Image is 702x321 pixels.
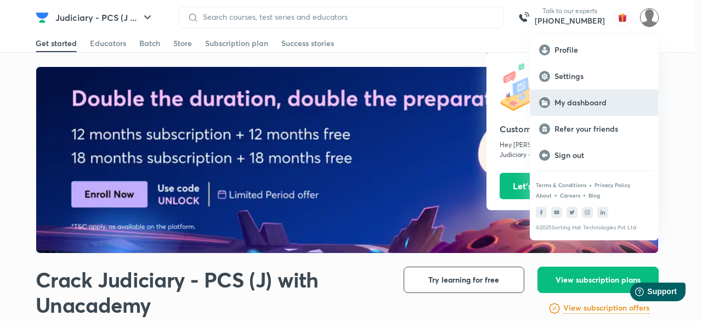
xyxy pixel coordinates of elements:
[536,192,552,199] a: About
[582,190,586,200] div: •
[554,150,649,160] p: Sign out
[530,116,658,142] a: Refer your friends
[595,182,630,188] a: Privacy Policy
[530,63,658,89] a: Settings
[554,98,649,108] p: My dashboard
[554,71,649,81] p: Settings
[536,224,653,231] p: © 2025 Sorting Hat Technologies Pvt Ltd
[588,180,592,190] div: •
[554,45,649,55] p: Profile
[530,89,658,116] a: My dashboard
[536,182,586,188] a: Terms & Conditions
[554,190,558,200] div: •
[554,124,649,134] p: Refer your friends
[588,192,600,199] a: Blog
[604,278,690,309] iframe: Help widget launcher
[530,37,658,63] a: Profile
[560,192,580,199] a: Careers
